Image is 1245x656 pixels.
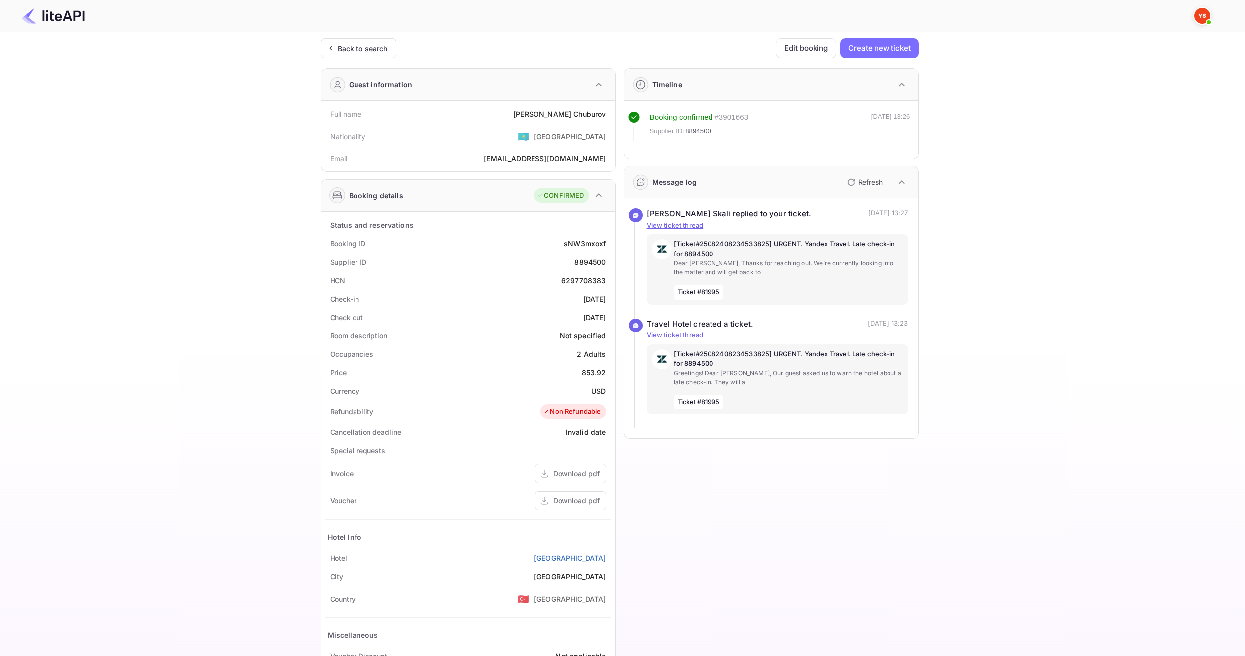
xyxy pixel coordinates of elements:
[518,590,529,608] span: United States
[858,177,883,187] p: Refresh
[330,131,366,142] div: Nationality
[330,445,385,456] div: Special requests
[328,532,362,542] div: Hotel Info
[566,427,606,437] div: Invalid date
[841,174,887,190] button: Refresh
[674,395,724,410] span: Ticket #81995
[330,275,346,286] div: HCN
[534,131,606,142] div: [GEOGRAPHIC_DATA]
[330,571,344,582] div: City
[561,275,606,286] div: 6297708383
[330,406,374,417] div: Refundability
[330,330,387,341] div: Room description
[330,427,401,437] div: Cancellation deadline
[328,630,378,640] div: Miscellaneous
[871,112,910,141] div: [DATE] 13:26
[543,407,601,417] div: Non Refundable
[534,553,606,563] a: [GEOGRAPHIC_DATA]
[674,239,903,259] p: [Ticket#25082408234533825] URGENT. Yandex Travel. Late check-in for 8894500
[650,112,713,123] div: Booking confirmed
[583,312,606,323] div: [DATE]
[591,386,606,396] div: USD
[583,294,606,304] div: [DATE]
[574,257,606,267] div: 8894500
[652,79,682,90] div: Timeline
[330,312,363,323] div: Check out
[330,468,354,479] div: Invoice
[536,191,584,201] div: CONFIRMED
[647,319,754,330] div: Travel Hotel created a ticket.
[650,126,685,136] span: Supplier ID:
[330,349,373,359] div: Occupancies
[513,109,606,119] div: [PERSON_NAME] Chuburov
[553,495,600,506] div: Download pdf
[349,79,413,90] div: Guest information
[652,239,672,259] img: AwvSTEc2VUhQAAAAAElFTkSuQmCC
[534,571,606,582] div: [GEOGRAPHIC_DATA]
[330,220,414,230] div: Status and reservations
[534,594,606,604] div: [GEOGRAPHIC_DATA]
[647,330,908,340] p: View ticket thread
[518,127,529,145] span: United States
[349,190,403,201] div: Booking details
[647,221,908,231] p: View ticket thread
[330,153,348,164] div: Email
[553,468,600,479] div: Download pdf
[330,594,356,604] div: Country
[652,349,672,369] img: AwvSTEc2VUhQAAAAAElFTkSuQmCC
[330,109,361,119] div: Full name
[840,38,918,58] button: Create new ticket
[564,238,606,249] div: sNW3mxoxf
[22,8,85,24] img: LiteAPI Logo
[577,349,606,359] div: 2 Adults
[330,257,366,267] div: Supplier ID
[674,285,724,300] span: Ticket #81995
[674,369,903,387] p: Greetings! Dear [PERSON_NAME], Our guest asked us to warn the hotel about a late check-in. They w...
[330,495,356,506] div: Voucher
[330,294,359,304] div: Check-in
[330,367,347,378] div: Price
[685,126,711,136] span: 8894500
[338,43,388,54] div: Back to search
[647,208,811,220] div: [PERSON_NAME] Skali replied to your ticket.
[674,349,903,369] p: [Ticket#25082408234533825] URGENT. Yandex Travel. Late check-in for 8894500
[330,386,359,396] div: Currency
[674,259,903,277] p: Dear [PERSON_NAME], Thanks for reaching out. We’re currently looking into the matter and will get...
[1194,8,1210,24] img: Yandex Support
[868,319,908,330] p: [DATE] 13:23
[330,238,365,249] div: Booking ID
[868,208,908,220] p: [DATE] 13:27
[560,330,606,341] div: Not specified
[330,553,348,563] div: Hotel
[652,177,697,187] div: Message log
[776,38,836,58] button: Edit booking
[582,367,606,378] div: 853.92
[714,112,748,123] div: # 3901663
[484,153,606,164] div: [EMAIL_ADDRESS][DOMAIN_NAME]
